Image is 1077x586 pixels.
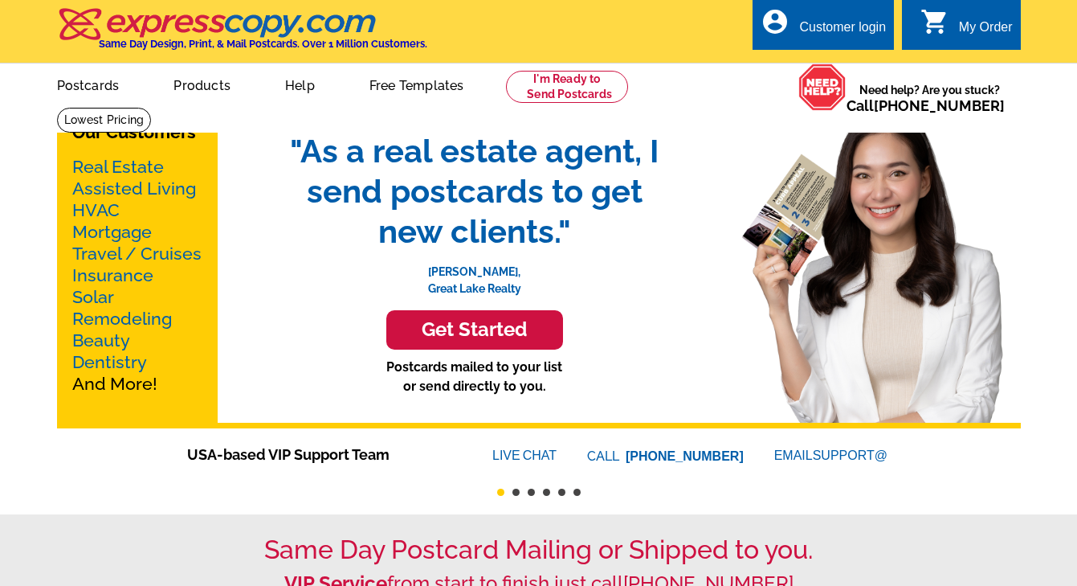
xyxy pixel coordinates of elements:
a: LIVECHAT [492,449,557,462]
a: Real Estate [72,157,164,177]
p: Postcards mailed to your list or send directly to you. [274,358,675,396]
a: [PHONE_NUMBER] [874,97,1005,114]
button: 2 of 6 [512,489,520,496]
span: "As a real estate agent, I send postcards to get new clients." [274,131,675,252]
button: 4 of 6 [543,489,550,496]
h4: Same Day Design, Print, & Mail Postcards. Over 1 Million Customers. [99,38,427,50]
i: shopping_cart [920,7,949,36]
div: Customer login [799,20,886,43]
a: Beauty [72,330,130,350]
a: Mortgage [72,222,152,242]
a: shopping_cart My Order [920,18,1013,38]
a: Dentistry [72,352,147,372]
i: account_circle [761,7,789,36]
font: LIVE [492,446,523,465]
h3: Get Started [406,318,543,342]
a: account_circle Customer login [761,18,886,38]
span: USA-based VIP Support Team [187,444,444,465]
font: SUPPORT@ [813,446,890,465]
a: [PHONE_NUMBER] [626,449,744,463]
a: Insurance [72,265,153,285]
a: HVAC [72,200,120,220]
a: Travel / Cruises [72,244,202,264]
a: Postcards [31,65,145,103]
a: Remodeling [72,309,172,329]
h1: Same Day Postcard Mailing or Shipped to you. [57,535,1021,565]
a: Free Templates [344,65,490,103]
button: 5 of 6 [558,489,565,496]
button: 1 of 6 [497,489,504,496]
span: Need help? Are you stuck? [847,82,1013,114]
font: CALL [587,447,622,466]
a: Help [259,65,341,103]
img: help [798,64,847,111]
button: 3 of 6 [528,489,535,496]
button: 6 of 6 [573,489,581,496]
a: Assisted Living [72,178,196,199]
p: And More! [72,156,202,395]
a: Products [148,65,256,103]
div: My Order [959,20,1013,43]
p: [PERSON_NAME], Great Lake Realty [274,252,675,297]
span: Call [847,97,1005,114]
a: EMAILSUPPORT@ [774,449,890,462]
a: Solar [72,287,114,307]
a: Get Started [274,310,675,350]
a: Same Day Design, Print, & Mail Postcards. Over 1 Million Customers. [57,19,427,50]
